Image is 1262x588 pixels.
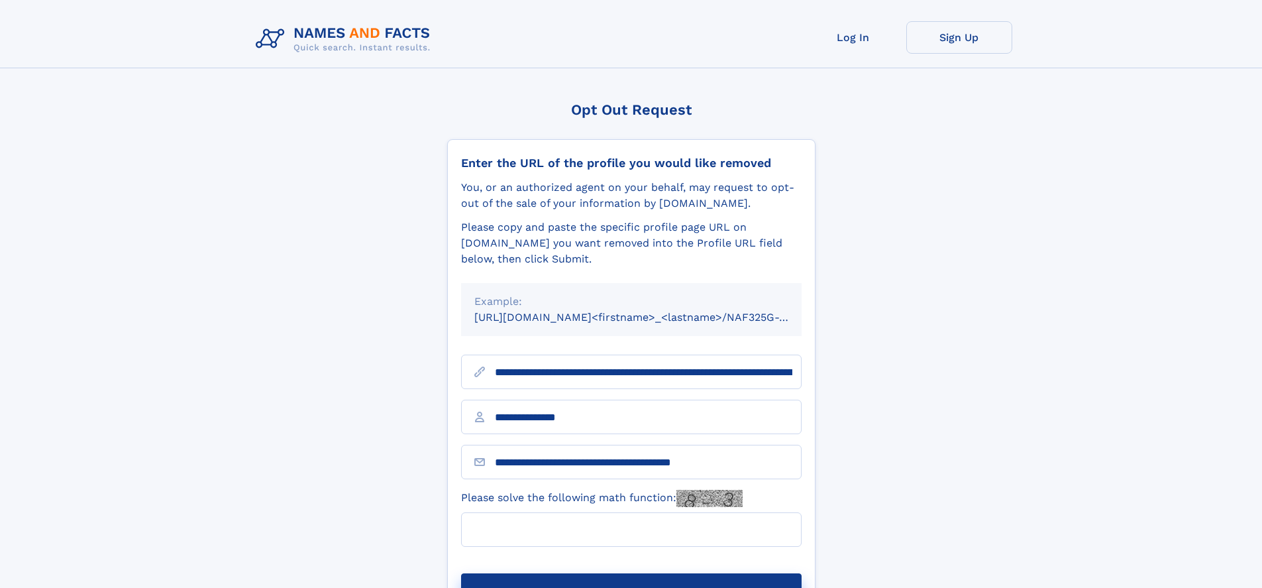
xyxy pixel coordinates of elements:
[461,219,802,267] div: Please copy and paste the specific profile page URL on [DOMAIN_NAME] you want removed into the Pr...
[461,180,802,211] div: You, or an authorized agent on your behalf, may request to opt-out of the sale of your informatio...
[461,490,743,507] label: Please solve the following math function:
[800,21,906,54] a: Log In
[474,311,827,323] small: [URL][DOMAIN_NAME]<firstname>_<lastname>/NAF325G-xxxxxxxx
[250,21,441,57] img: Logo Names and Facts
[906,21,1012,54] a: Sign Up
[447,101,815,118] div: Opt Out Request
[461,156,802,170] div: Enter the URL of the profile you would like removed
[474,294,788,310] div: Example:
